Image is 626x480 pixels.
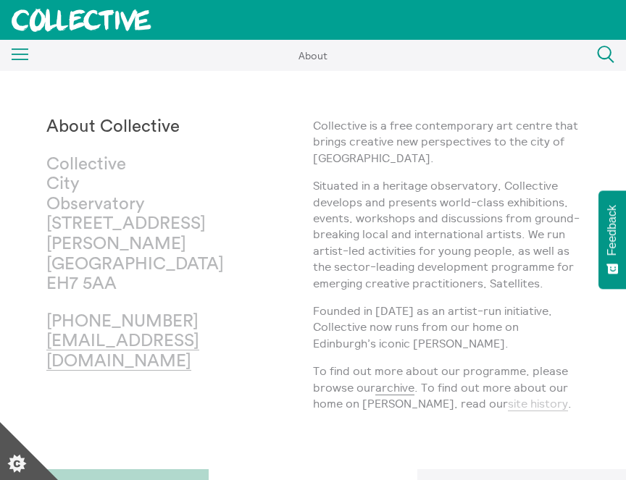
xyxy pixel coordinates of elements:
[598,190,626,289] button: Feedback - Show survey
[46,312,180,372] p: [PHONE_NUMBER]
[375,380,414,395] a: archive
[313,177,580,291] p: Situated in a heritage observatory, Collective develops and presents world-class exhibitions, eve...
[46,332,199,371] a: [EMAIL_ADDRESS][DOMAIN_NAME]
[46,118,180,135] strong: About Collective
[508,396,568,411] a: site history
[299,49,327,62] span: About
[313,303,580,351] p: Founded in [DATE] as an artist-run initiative, Collective now runs from our home on Edinburgh’s i...
[606,205,619,256] span: Feedback
[313,363,580,411] p: To find out more about our programme, please browse our . To find out more about our home on [PER...
[46,155,180,295] p: Collective City Observatory [STREET_ADDRESS][PERSON_NAME] [GEOGRAPHIC_DATA] EH7 5AA
[313,117,580,166] p: Collective is a free contemporary art centre that brings creative new perspectives to the city of...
